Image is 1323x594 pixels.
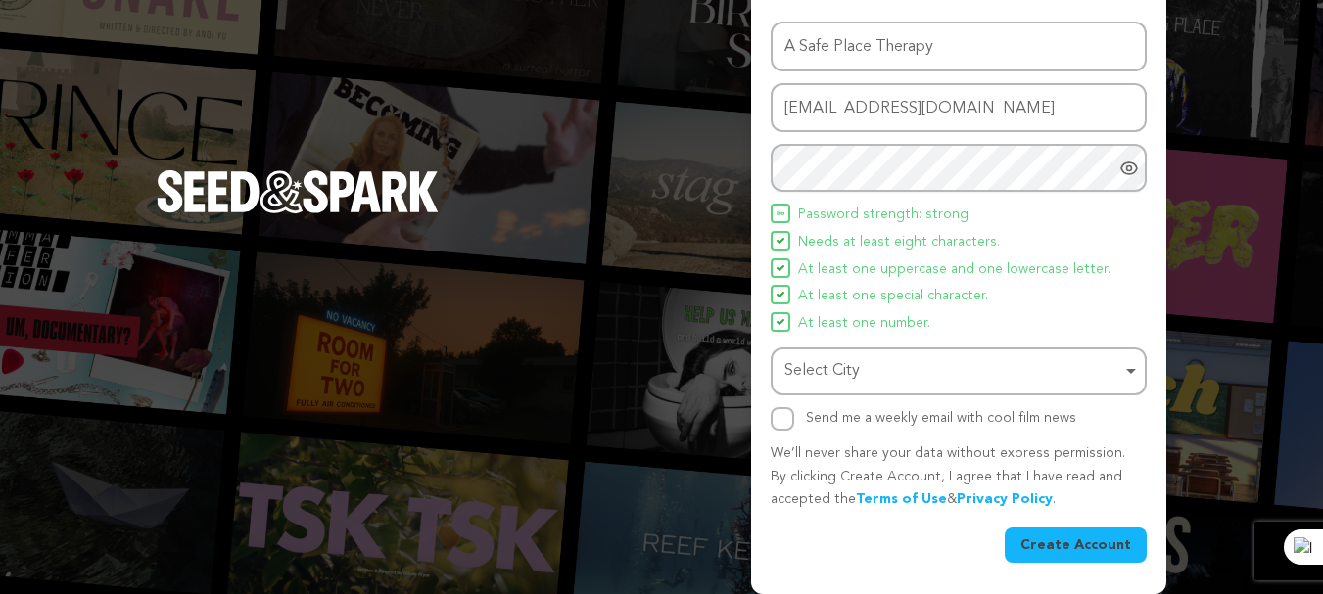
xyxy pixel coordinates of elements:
[195,114,211,129] img: tab_keywords_by_traffic_grey.svg
[777,291,784,298] img: Seed&Spark Icon
[31,31,47,47] img: logo_orange.svg
[798,231,1000,254] span: Needs at least eight characters.
[55,31,96,47] div: v 4.0.25
[957,492,1053,506] a: Privacy Policy
[798,204,969,227] span: Password strength: strong
[777,209,784,217] img: Seed&Spark Icon
[51,51,215,67] div: Domain: [DOMAIN_NAME]
[157,170,439,213] img: Seed&Spark Logo
[74,115,175,128] div: Domain Overview
[777,318,784,326] img: Seed&Spark Icon
[777,237,784,245] img: Seed&Spark Icon
[157,170,439,252] a: Seed&Spark Homepage
[806,411,1076,425] label: Send me a weekly email with cool film news
[784,357,1121,386] div: Select City
[1119,159,1139,178] a: Show password as plain text. Warning: this will display your password on the screen.
[771,83,1147,133] input: Email address
[798,258,1110,282] span: At least one uppercase and one lowercase letter.
[798,285,988,308] span: At least one special character.
[53,114,69,129] img: tab_domain_overview_orange.svg
[771,22,1147,71] input: Name
[798,312,930,336] span: At least one number.
[856,492,947,506] a: Terms of Use
[1005,527,1147,563] button: Create Account
[216,115,330,128] div: Keywords by Traffic
[777,264,784,272] img: Seed&Spark Icon
[771,442,1147,512] p: We’ll never share your data without express permission. By clicking Create Account, I agree that ...
[31,51,47,67] img: website_grey.svg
